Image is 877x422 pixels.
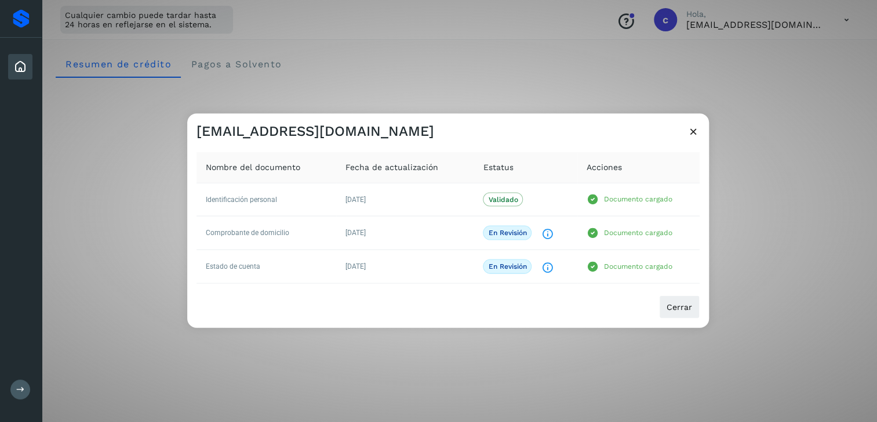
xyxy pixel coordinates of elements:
span: Acciones [587,161,622,173]
p: Validado [488,195,518,203]
span: Estado de cuenta [206,262,260,270]
span: Identificación personal [206,195,277,203]
div: Inicio [8,54,32,80]
span: Estatus [483,161,513,173]
span: [DATE] [345,195,366,203]
button: Cerrar [659,295,700,318]
p: En revisión [488,262,526,270]
p: Documento cargado [604,229,672,237]
p: Documento cargado [604,262,672,270]
p: En revisión [488,229,526,237]
p: Documento cargado [604,195,672,203]
h3: [EMAIL_ADDRESS][DOMAIN_NAME] [196,122,434,139]
span: Comprobante de domicilio [206,229,289,237]
span: [DATE] [345,229,366,237]
span: Cerrar [667,302,692,311]
span: Fecha de actualización [345,161,438,173]
span: Nombre del documento [206,161,300,173]
span: [DATE] [345,262,366,270]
